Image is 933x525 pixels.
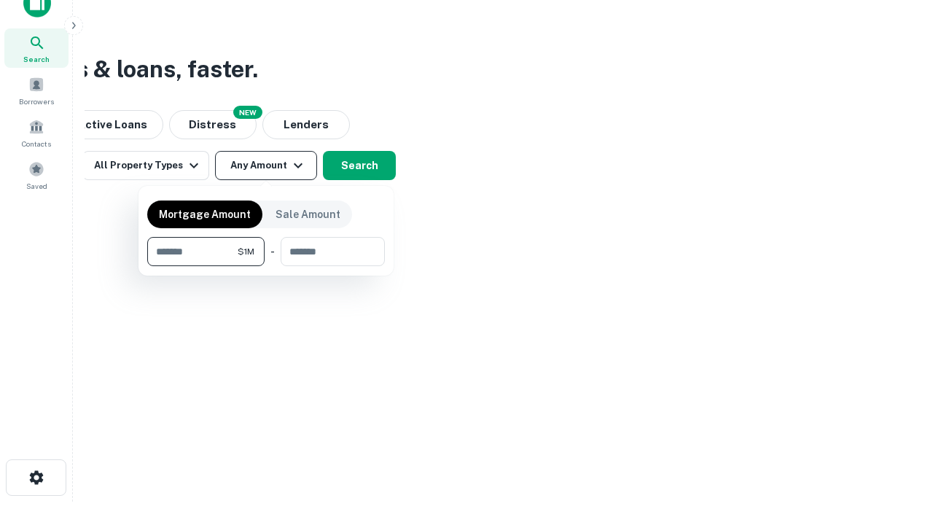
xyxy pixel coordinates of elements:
div: - [270,237,275,266]
p: Mortgage Amount [159,206,251,222]
p: Sale Amount [276,206,340,222]
iframe: Chat Widget [860,408,933,478]
span: $1M [238,245,254,258]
